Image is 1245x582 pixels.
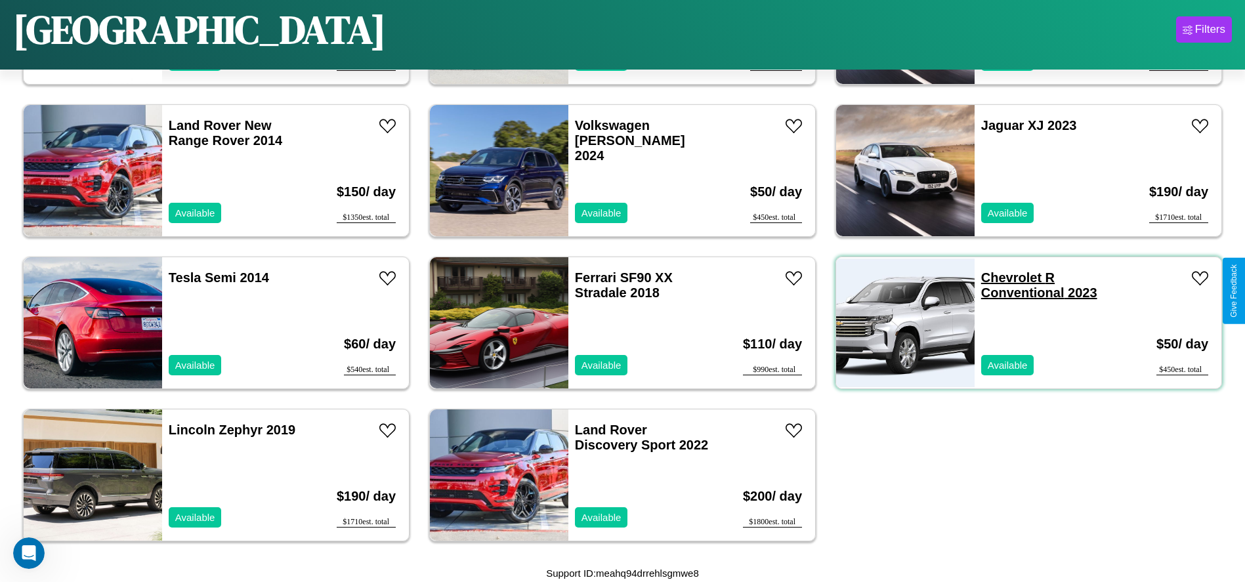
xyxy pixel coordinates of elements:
[337,213,396,223] div: $ 1350 est. total
[169,270,269,285] a: Tesla Semi 2014
[1156,365,1208,375] div: $ 450 est. total
[581,204,622,222] p: Available
[1176,16,1232,43] button: Filters
[13,3,386,56] h1: [GEOGRAPHIC_DATA]
[1149,213,1208,223] div: $ 1710 est. total
[988,356,1028,374] p: Available
[575,423,708,452] a: Land Rover Discovery Sport 2022
[337,171,396,213] h3: $ 150 / day
[988,204,1028,222] p: Available
[546,564,699,582] p: Support ID: meahq94drrehlsgmwe8
[175,509,215,526] p: Available
[344,323,396,365] h3: $ 60 / day
[175,356,215,374] p: Available
[581,509,622,526] p: Available
[1156,323,1208,365] h3: $ 50 / day
[750,171,802,213] h3: $ 50 / day
[981,270,1097,300] a: Chevrolet R Conventional 2023
[1195,23,1225,36] div: Filters
[337,476,396,517] h3: $ 190 / day
[743,517,802,528] div: $ 1800 est. total
[575,270,673,300] a: Ferrari SF90 XX Stradale 2018
[344,365,396,375] div: $ 540 est. total
[169,118,282,148] a: Land Rover New Range Rover 2014
[981,118,1077,133] a: Jaguar XJ 2023
[743,365,802,375] div: $ 990 est. total
[743,323,802,365] h3: $ 110 / day
[175,204,215,222] p: Available
[581,356,622,374] p: Available
[1229,264,1238,318] div: Give Feedback
[337,517,396,528] div: $ 1710 est. total
[743,476,802,517] h3: $ 200 / day
[169,423,295,437] a: Lincoln Zephyr 2019
[575,118,685,163] a: Volkswagen [PERSON_NAME] 2024
[750,213,802,223] div: $ 450 est. total
[1149,171,1208,213] h3: $ 190 / day
[13,537,45,569] iframe: Intercom live chat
